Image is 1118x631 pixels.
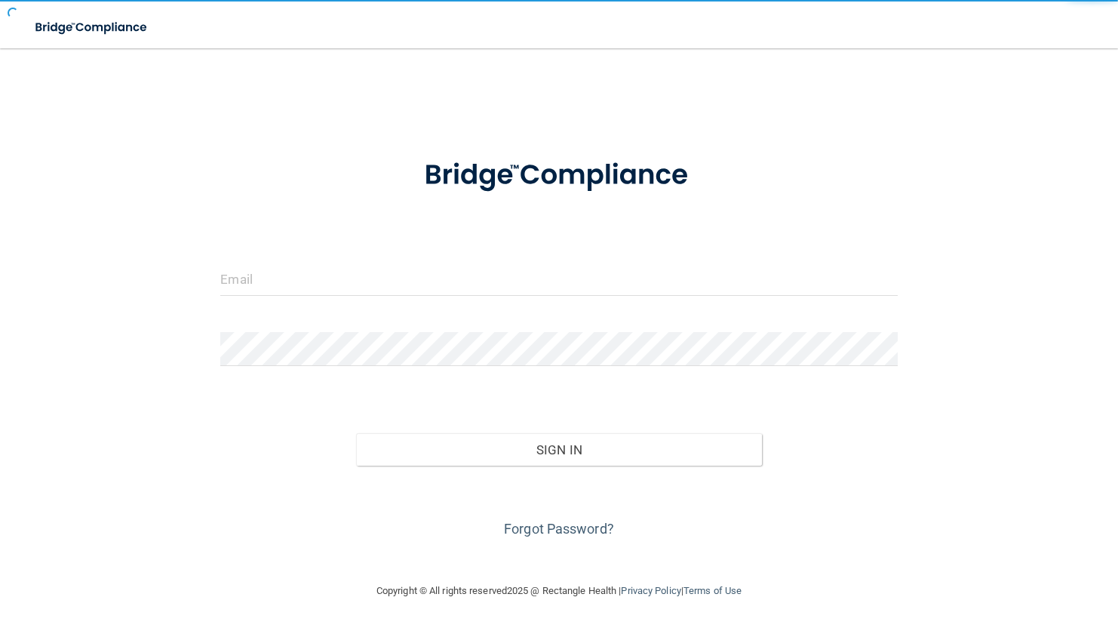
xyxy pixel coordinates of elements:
a: Terms of Use [683,585,742,596]
button: Sign In [356,433,762,466]
div: Copyright © All rights reserved 2025 @ Rectangle Health | | [284,567,834,615]
img: bridge_compliance_login_screen.278c3ca4.svg [395,139,723,212]
a: Privacy Policy [621,585,680,596]
input: Email [220,262,897,296]
a: Forgot Password? [504,521,614,537]
img: bridge_compliance_login_screen.278c3ca4.svg [23,12,161,43]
